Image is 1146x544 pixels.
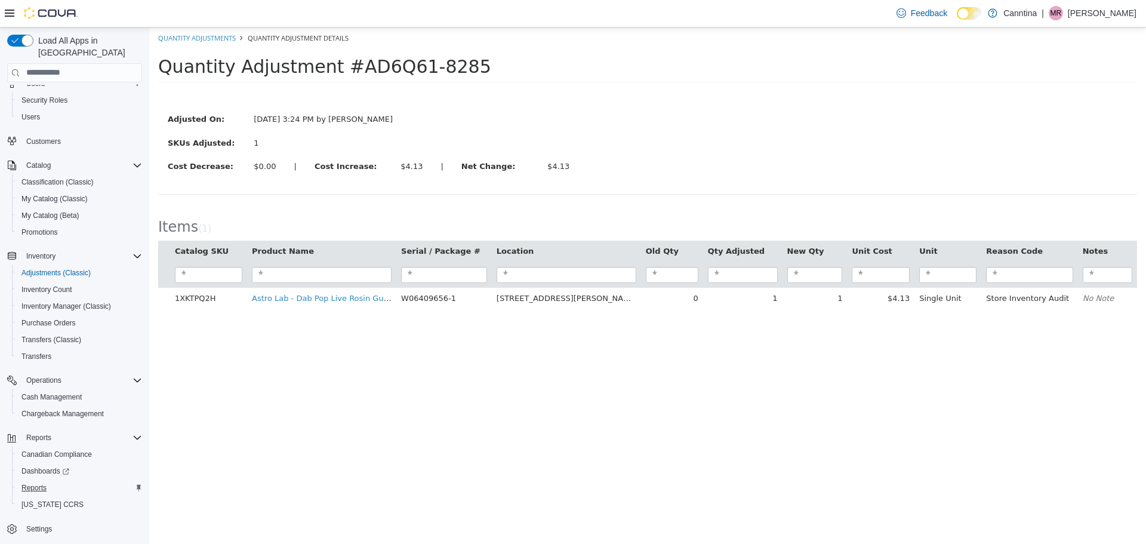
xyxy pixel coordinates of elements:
div: $0.00 [104,133,127,145]
span: Users [17,110,142,124]
span: 1 [53,196,58,207]
span: Purchase Orders [17,316,142,330]
button: Reports [21,431,56,445]
button: Transfers [12,348,147,365]
td: W06409656-1 [247,260,343,282]
span: Inventory Manager (Classic) [17,299,142,314]
a: Dashboards [17,464,74,478]
button: Transfers (Classic) [12,331,147,348]
span: Cash Management [21,392,82,402]
span: MR [1050,6,1062,20]
span: Adjustments (Classic) [21,268,91,278]
button: Promotions [12,224,147,241]
a: Purchase Orders [17,316,81,330]
p: [PERSON_NAME] [1068,6,1136,20]
span: Transfers (Classic) [17,333,142,347]
span: Operations [26,376,61,385]
span: My Catalog (Beta) [21,211,79,220]
button: Adjustments (Classic) [12,265,147,281]
div: $4.13 [251,133,273,145]
button: Reports [12,480,147,496]
span: Catalog [26,161,51,170]
span: Dashboards [21,466,69,476]
span: My Catalog (Beta) [17,208,142,223]
button: Purchase Orders [12,315,147,331]
td: 0 [492,260,554,282]
span: Feedback [911,7,947,19]
button: Operations [2,372,147,389]
a: Reports [17,481,51,495]
span: Classification (Classic) [17,175,142,189]
a: Feedback [892,1,952,25]
span: Dashboards [17,464,142,478]
a: Quantity Adjustments [9,6,87,15]
a: Users [17,110,45,124]
span: Classification (Classic) [21,177,94,187]
button: Classification (Classic) [12,174,147,190]
button: Inventory Manager (Classic) [12,298,147,315]
label: | [136,133,156,145]
a: Security Roles [17,93,72,107]
button: Qty Adjusted [559,218,618,230]
span: Transfers [17,349,142,364]
button: Security Roles [12,92,147,109]
label: Cost Decrease: [10,133,95,145]
a: Transfers (Classic) [17,333,86,347]
span: Inventory Count [21,285,72,294]
span: Inventory [21,249,142,263]
span: Canadian Compliance [21,450,92,459]
a: Chargeback Management [17,407,109,421]
span: Reports [26,433,51,442]
a: Classification (Classic) [17,175,98,189]
span: Transfers [21,352,51,361]
span: Settings [21,521,142,536]
td: 1 [554,260,633,282]
button: Notes [934,218,961,230]
span: [US_STATE] CCRS [21,500,84,509]
td: 1 [633,260,698,282]
label: Cost Increase: [156,133,242,145]
td: $4.13 [698,260,765,282]
button: New Qty [638,218,677,230]
button: Product Name [103,218,167,230]
label: Adjusted On: [10,86,95,98]
a: Canadian Compliance [17,447,97,462]
button: Settings [2,520,147,537]
label: Net Change: [303,133,389,145]
span: Inventory Manager (Classic) [21,302,111,311]
button: Reason Code [837,218,896,230]
a: My Catalog (Beta) [17,208,84,223]
div: [DATE] 3:24 PM by [PERSON_NAME] [95,86,258,98]
button: [US_STATE] CCRS [12,496,147,513]
span: Operations [21,373,142,388]
button: Serial / Package # [252,218,334,230]
label: | [282,133,303,145]
a: Promotions [17,225,63,239]
small: ( ) [49,196,62,207]
a: Inventory Count [17,282,77,297]
a: [US_STATE] CCRS [17,497,88,512]
button: Reports [2,429,147,446]
button: Operations [21,373,66,388]
a: Transfers [17,349,56,364]
button: Chargeback Management [12,405,147,422]
p: | [1042,6,1044,20]
a: Astro Lab - Dab Pop Live Rosin Gummy Hybrid - 1pc [103,266,304,275]
span: Quantity Adjustment Details [98,6,199,15]
button: Inventory [21,249,60,263]
div: $4.13 [398,133,420,145]
span: Promotions [21,228,58,237]
button: Cash Management [12,389,147,405]
input: Dark Mode [957,7,982,20]
em: No Note [934,266,965,275]
span: Security Roles [21,96,67,105]
a: Dashboards [12,463,147,480]
span: Settings [26,524,52,534]
span: Chargeback Management [17,407,142,421]
span: [STREET_ADDRESS][PERSON_NAME] [347,266,489,275]
button: Customers [2,133,147,150]
a: Inventory Manager (Classic) [17,299,116,314]
button: Inventory Count [12,281,147,298]
img: Cova [24,7,78,19]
